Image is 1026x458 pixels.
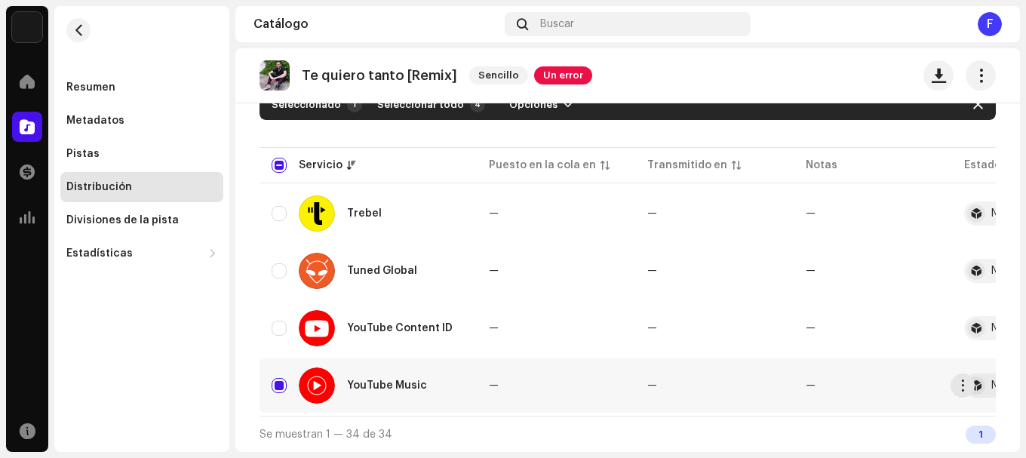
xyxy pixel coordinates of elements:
[489,380,499,391] span: —
[647,380,657,391] span: —
[489,266,499,276] span: —
[647,208,657,219] span: —
[470,97,485,112] p-badge: 4
[497,93,585,117] button: Opciones
[66,247,133,260] div: Estadísticas
[66,148,100,160] div: Pistas
[534,66,592,85] span: Un error
[60,238,223,269] re-m-nav-dropdown: Estadísticas
[347,208,382,219] div: Trebel
[469,66,528,85] span: Sencillo
[66,214,179,226] div: Divisiones de la pista
[647,266,657,276] span: —
[806,266,816,276] re-a-table-badge: —
[60,72,223,103] re-m-nav-item: Resumen
[66,181,132,193] div: Distribución
[347,380,427,391] div: YouTube Music
[66,115,124,127] div: Metadatos
[368,93,491,117] button: Seleccionar todo4
[489,323,499,334] span: —
[347,266,417,276] div: Tuned Global
[377,90,464,120] span: Seleccionar todo
[12,12,42,42] img: 297a105e-aa6c-4183-9ff4-27133c00f2e2
[272,99,341,111] div: Seleccionado
[806,323,816,334] re-a-table-badge: —
[60,139,223,169] re-m-nav-item: Pistas
[978,12,1002,36] div: F
[299,158,343,173] div: Servicio
[347,97,362,112] div: 1
[540,18,574,30] span: Buscar
[260,60,290,91] img: 03b3d32e-0fc5-4efb-bbe0-1c3ba73024f0
[489,208,499,219] span: —
[509,90,558,120] span: Opciones
[302,68,457,84] p: Te quiero tanto [Remix]
[489,158,596,173] div: Puesto en la cola en
[806,380,816,391] re-a-table-badge: —
[966,426,996,444] div: 1
[60,172,223,202] re-m-nav-item: Distribución
[647,323,657,334] span: —
[66,81,115,94] div: Resumen
[253,18,499,30] div: Catálogo
[647,158,727,173] div: Transmitido en
[260,429,392,440] span: Se muestran 1 — 34 de 34
[806,208,816,219] re-a-table-badge: —
[60,106,223,136] re-m-nav-item: Metadatos
[347,323,453,334] div: YouTube Content ID
[60,205,223,235] re-m-nav-item: Divisiones de la pista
